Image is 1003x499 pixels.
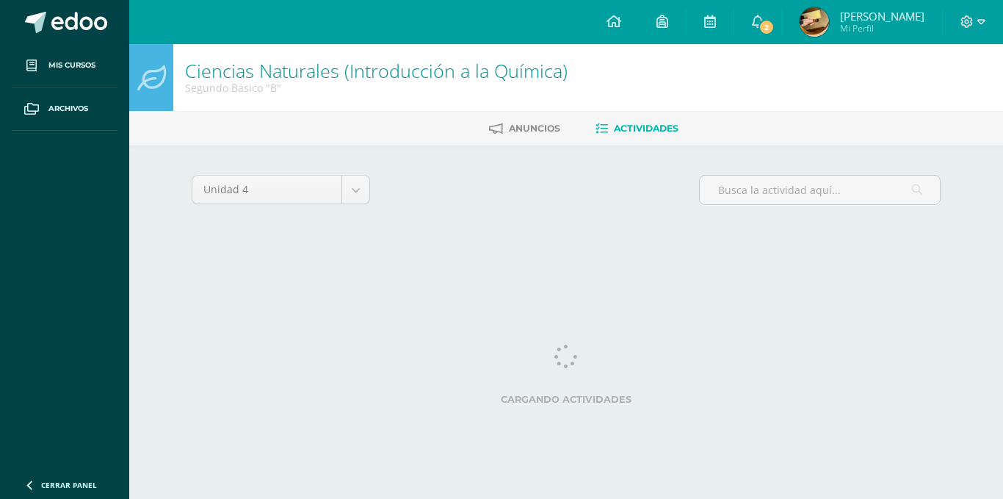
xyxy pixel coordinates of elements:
a: Unidad 4 [192,176,369,204]
span: Archivos [48,103,88,115]
a: Ciencias Naturales (Introducción a la Química) [185,58,568,83]
span: [PERSON_NAME] [840,9,924,24]
label: Cargando actividades [192,394,941,405]
span: Mis cursos [48,60,95,71]
a: Archivos [12,87,117,131]
h1: Ciencias Naturales (Introducción a la Química) [185,60,568,81]
a: Anuncios [489,117,560,140]
a: Actividades [595,117,678,140]
div: Segundo Básico 'B' [185,81,568,95]
span: Mi Perfil [840,22,924,35]
span: Anuncios [509,123,560,134]
span: Cerrar panel [41,480,97,490]
img: c8115feaa1a113de442445c51786ce27.png [800,7,829,37]
a: Mis cursos [12,44,117,87]
span: Unidad 4 [203,176,330,204]
span: 2 [758,19,774,35]
span: Actividades [614,123,678,134]
input: Busca la actividad aquí... [700,176,940,204]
